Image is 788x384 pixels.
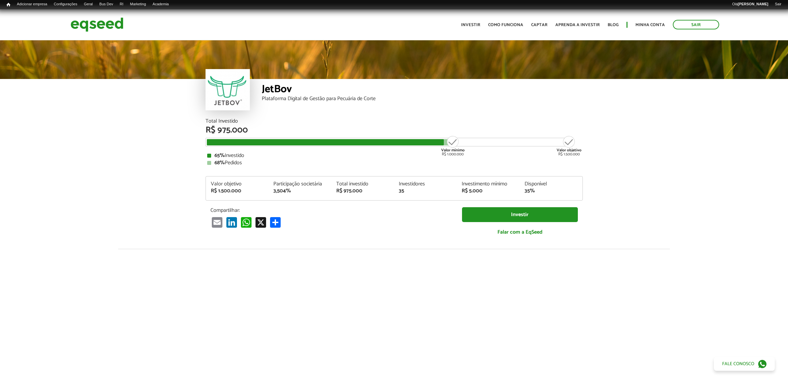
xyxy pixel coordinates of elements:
[70,16,123,33] img: EqSeed
[738,2,768,6] strong: [PERSON_NAME]
[525,181,578,187] div: Disponível
[127,2,149,7] a: Marketing
[207,160,581,166] div: Pedidos
[240,217,253,228] a: WhatsApp
[211,188,264,194] div: R$ 1.500.000
[269,217,282,228] a: Share
[80,2,96,7] a: Geral
[51,2,81,7] a: Configurações
[462,225,578,239] a: Falar com a EqSeed
[206,126,583,134] div: R$ 975.000
[210,207,452,213] p: Compartilhar:
[673,20,719,29] a: Sair
[96,2,116,7] a: Bus Dev
[729,2,771,7] a: Olá[PERSON_NAME]
[488,23,523,27] a: Como funciona
[399,188,452,194] div: 35
[440,135,465,156] div: R$ 1.000.000
[210,217,224,228] a: Email
[262,96,583,101] div: Plataforma Digital de Gestão para Pecuária de Corte
[336,188,389,194] div: R$ 975.000
[254,217,267,228] a: X
[225,217,238,228] a: LinkedIn
[149,2,172,7] a: Academia
[207,153,581,158] div: Investido
[462,207,578,222] a: Investir
[3,2,14,8] a: Início
[557,135,581,156] div: R$ 1.500.000
[14,2,51,7] a: Adicionar empresa
[771,2,785,7] a: Sair
[461,23,480,27] a: Investir
[214,158,225,167] strong: 68%
[462,188,515,194] div: R$ 5.000
[7,2,10,7] span: Início
[206,119,583,124] div: Total Investido
[214,151,225,160] strong: 65%
[635,23,665,27] a: Minha conta
[531,23,547,27] a: Captar
[441,147,465,153] strong: Valor mínimo
[273,188,326,194] div: 3,504%
[462,181,515,187] div: Investimento mínimo
[336,181,389,187] div: Total investido
[525,188,578,194] div: 35%
[555,23,600,27] a: Aprenda a investir
[211,181,264,187] div: Valor objetivo
[273,181,326,187] div: Participação societária
[116,2,127,7] a: RI
[262,84,583,96] div: JetBov
[557,147,581,153] strong: Valor objetivo
[399,181,452,187] div: Investidores
[608,23,619,27] a: Blog
[714,357,775,371] a: Fale conosco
